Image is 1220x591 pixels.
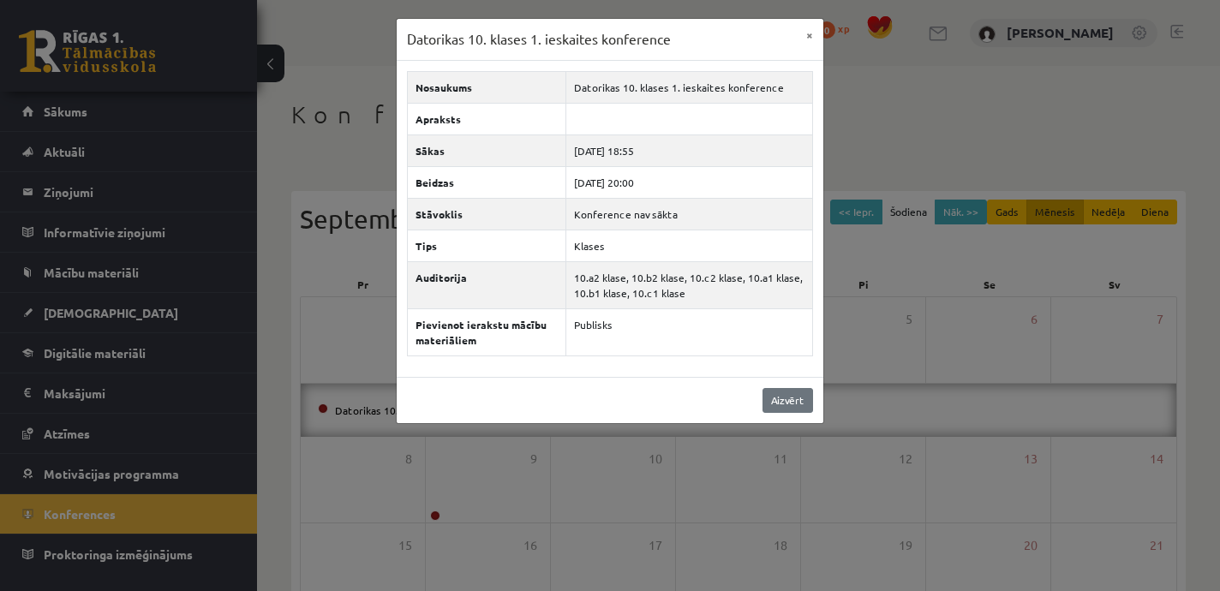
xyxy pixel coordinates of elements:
td: 10.a2 klase, 10.b2 klase, 10.c2 klase, 10.a1 klase, 10.b1 klase, 10.c1 klase [565,261,812,308]
th: Apraksts [408,103,566,134]
td: Publisks [565,308,812,355]
th: Nosaukums [408,71,566,103]
a: Aizvērt [762,388,813,413]
td: Klases [565,230,812,261]
th: Beidzas [408,166,566,198]
h3: Datorikas 10. klases 1. ieskaites konference [407,29,671,50]
th: Auditorija [408,261,566,308]
td: [DATE] 20:00 [565,166,812,198]
th: Sākas [408,134,566,166]
th: Tips [408,230,566,261]
th: Pievienot ierakstu mācību materiāliem [408,308,566,355]
button: × [796,19,823,51]
td: [DATE] 18:55 [565,134,812,166]
td: Datorikas 10. klases 1. ieskaites konference [565,71,812,103]
td: Konference nav sākta [565,198,812,230]
th: Stāvoklis [408,198,566,230]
